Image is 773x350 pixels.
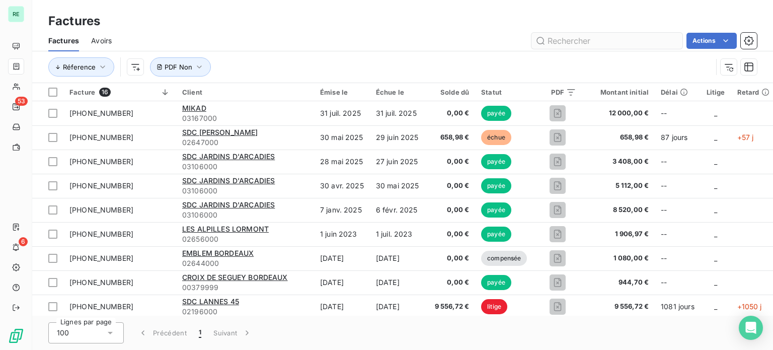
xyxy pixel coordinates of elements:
[69,278,133,287] span: [PHONE_NUMBER]
[655,270,701,295] td: --
[182,128,258,136] span: SDC [PERSON_NAME]
[193,322,207,343] button: 1
[481,202,511,218] span: payée
[661,88,694,96] div: Délai
[714,278,717,287] span: _
[655,150,701,174] td: --
[182,258,308,268] span: 02644000
[320,88,364,96] div: Émise le
[686,33,737,49] button: Actions
[69,254,133,262] span: [PHONE_NUMBER]
[182,88,308,96] div: Client
[182,234,308,244] span: 02656000
[481,251,527,266] span: compensée
[435,253,470,263] span: 0,00 €
[655,295,701,319] td: 1081 jours
[481,106,511,121] span: payée
[370,270,429,295] td: [DATE]
[739,316,763,340] div: Open Intercom Messenger
[314,246,370,270] td: [DATE]
[182,186,308,196] span: 03106000
[370,174,429,198] td: 30 mai 2025
[714,254,717,262] span: _
[314,125,370,150] td: 30 mai 2025
[435,88,470,96] div: Solde dû
[182,307,308,317] span: 02196000
[655,125,701,150] td: 87 jours
[370,125,429,150] td: 29 juin 2025
[48,12,100,30] h3: Factures
[182,225,269,233] span: LES ALPILLES LORMONT
[737,88,769,96] div: Retard
[182,176,275,185] span: SDC JARDINS D'ARCADIES
[539,88,576,96] div: PDF
[132,322,193,343] button: Précédent
[370,101,429,125] td: 31 juil. 2025
[182,283,308,293] span: 00379999
[435,132,470,143] span: 658,98 €
[370,150,429,174] td: 27 juin 2025
[199,328,201,338] span: 1
[714,302,717,311] span: _
[69,302,133,311] span: [PHONE_NUMBER]
[182,273,288,282] span: CROIX DE SEGUEY BORDEAUX
[48,57,114,77] button: Réference
[182,297,239,306] span: SDC LANNES 45
[57,328,69,338] span: 100
[714,181,717,190] span: _
[714,109,717,117] span: _
[655,198,701,222] td: --
[314,174,370,198] td: 30 avr. 2025
[714,157,717,166] span: _
[69,181,133,190] span: [PHONE_NUMBER]
[370,295,429,319] td: [DATE]
[8,328,24,344] img: Logo LeanPay
[588,229,649,239] span: 1 906,97 €
[314,150,370,174] td: 28 mai 2025
[435,157,470,167] span: 0,00 €
[182,137,308,148] span: 02647000
[69,230,133,238] span: [PHONE_NUMBER]
[207,322,258,343] button: Suivant
[69,157,133,166] span: [PHONE_NUMBER]
[370,222,429,246] td: 1 juil. 2023
[314,270,370,295] td: [DATE]
[588,253,649,263] span: 1 080,00 €
[69,133,133,142] span: [PHONE_NUMBER]
[314,101,370,125] td: 31 juil. 2025
[182,104,206,112] span: MIKAD
[714,133,717,142] span: _
[182,200,275,209] span: SDC JARDINS D'ARCADIES
[370,246,429,270] td: [DATE]
[182,162,308,172] span: 03106000
[314,198,370,222] td: 7 janv. 2025
[63,63,96,71] span: Réference
[588,181,649,191] span: 5 112,00 €
[314,222,370,246] td: 1 juin 2023
[655,174,701,198] td: --
[588,277,649,288] span: 944,70 €
[481,178,511,193] span: payée
[435,181,470,191] span: 0,00 €
[737,133,754,142] span: +57 j
[481,227,511,242] span: payée
[376,88,423,96] div: Échue le
[588,302,649,312] span: 9 556,72 €
[714,205,717,214] span: _
[481,275,511,290] span: payée
[370,198,429,222] td: 6 févr. 2025
[69,88,95,96] span: Facture
[182,210,308,220] span: 03106000
[714,230,717,238] span: _
[481,130,511,145] span: échue
[588,132,649,143] span: 658,98 €
[435,205,470,215] span: 0,00 €
[588,108,649,118] span: 12 000,00 €
[314,295,370,319] td: [DATE]
[69,205,133,214] span: [PHONE_NUMBER]
[435,229,470,239] span: 0,00 €
[91,36,112,46] span: Avoirs
[737,302,762,311] span: +1050 j
[19,237,28,246] span: 6
[435,277,470,288] span: 0,00 €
